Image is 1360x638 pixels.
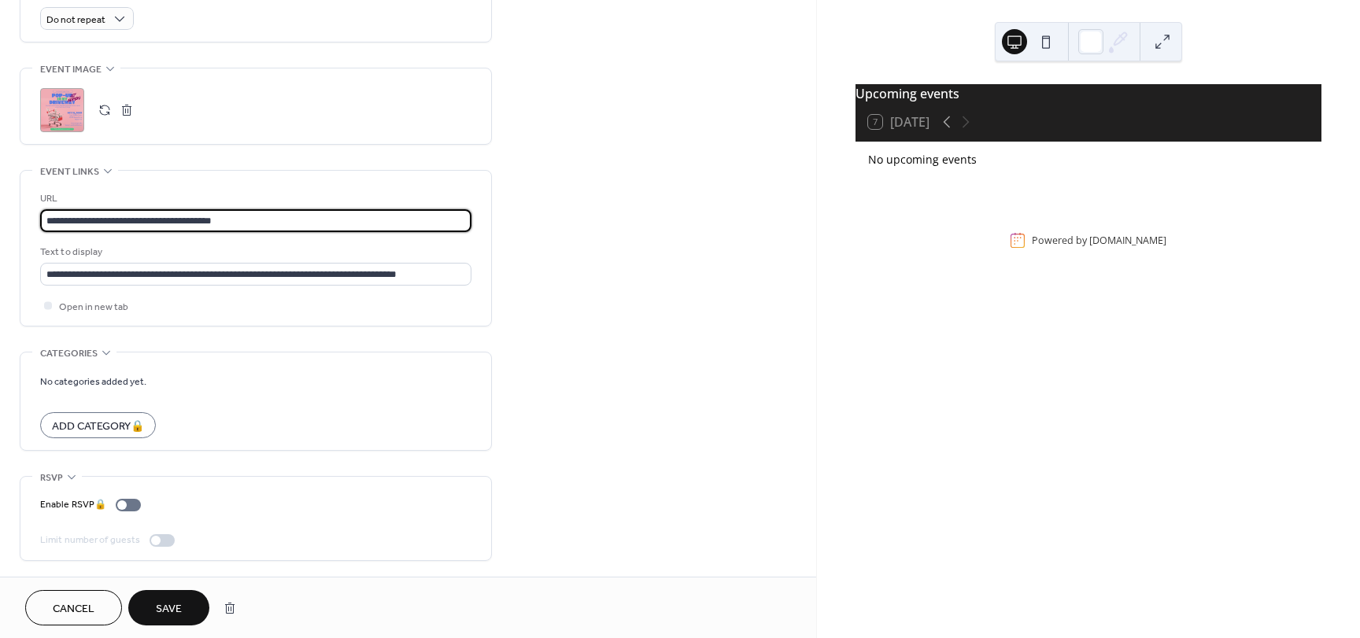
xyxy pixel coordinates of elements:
div: Powered by [1032,234,1166,247]
span: No categories added yet. [40,374,146,390]
span: Cancel [53,601,94,618]
span: Event links [40,164,99,180]
div: Text to display [40,244,468,260]
a: [DOMAIN_NAME] [1089,234,1166,247]
button: Save [128,590,209,625]
div: Limit number of guests [40,532,140,548]
span: Open in new tab [59,299,128,315]
div: Upcoming events [856,84,1321,103]
button: Cancel [25,590,122,625]
span: Do not repeat [46,11,105,29]
div: No upcoming events [868,151,1309,168]
span: RSVP [40,470,63,486]
span: Event image [40,61,102,78]
span: Categories [40,345,98,362]
span: Save [156,601,182,618]
div: ; [40,88,84,132]
div: URL [40,190,468,207]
